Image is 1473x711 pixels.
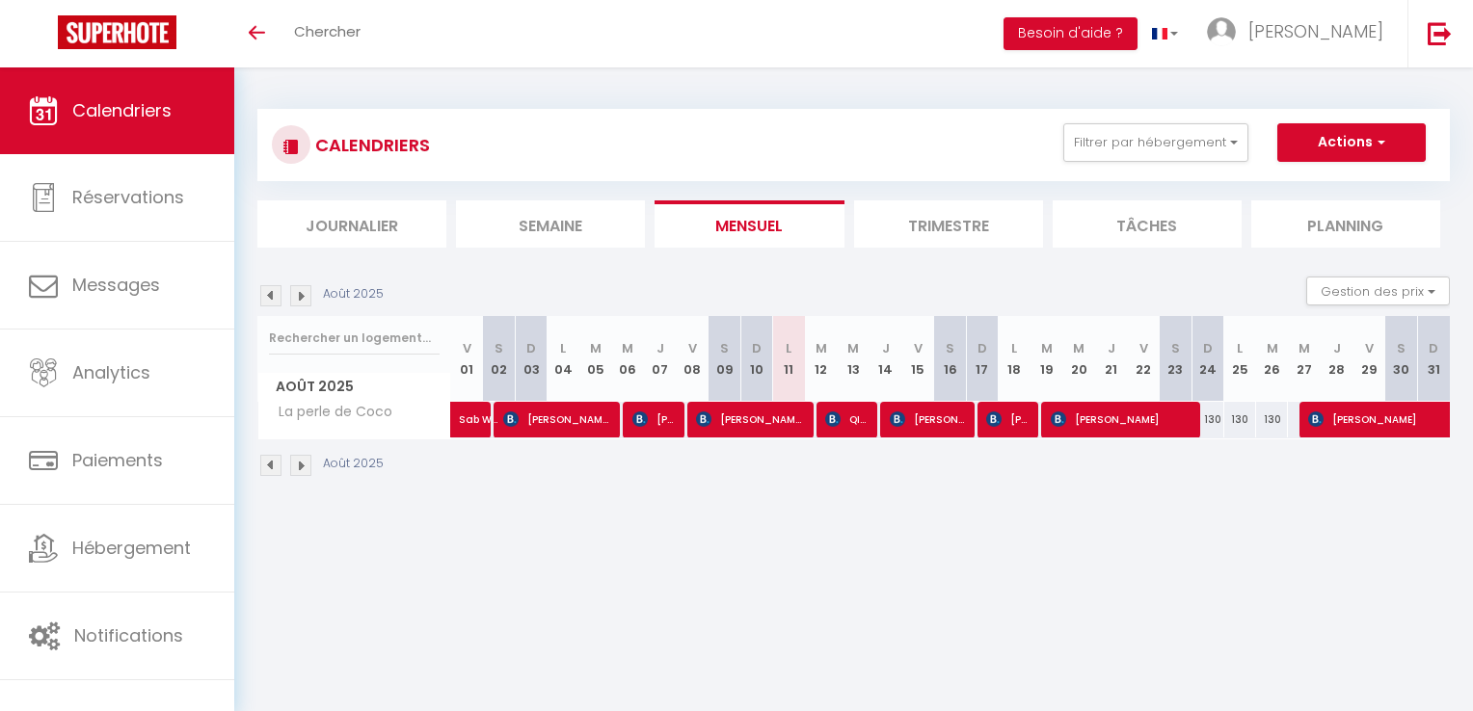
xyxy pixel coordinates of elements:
h3: CALENDRIERS [310,123,430,167]
span: [PERSON_NAME] [1051,401,1189,437]
span: [PERSON_NAME] [986,401,1029,437]
th: 09 [709,316,740,402]
th: 01 [451,316,483,402]
span: Paiements [72,448,163,472]
th: 18 [999,316,1031,402]
img: logout [1428,21,1452,45]
span: Messages [72,273,160,297]
th: 24 [1192,316,1223,402]
abbr: V [914,339,923,357]
abbr: D [1429,339,1438,357]
div: 130 [1224,402,1256,437]
span: [PERSON_NAME] [696,401,802,437]
abbr: M [590,339,602,357]
button: Besoin d'aide ? [1004,17,1138,50]
th: 13 [838,316,870,402]
span: [PERSON_NAME] Druntzer [632,401,675,437]
th: 27 [1288,316,1320,402]
th: 16 [934,316,966,402]
abbr: J [882,339,890,357]
abbr: V [463,339,471,357]
span: Calendriers [72,98,172,122]
li: Semaine [456,200,645,248]
abbr: M [622,339,633,357]
th: 07 [644,316,676,402]
span: [PERSON_NAME] [503,401,609,437]
th: 06 [612,316,644,402]
span: [PERSON_NAME] [890,401,964,437]
abbr: L [560,339,566,357]
th: 28 [1321,316,1352,402]
th: 21 [1095,316,1127,402]
div: 130 [1192,402,1223,437]
th: 10 [740,316,772,402]
th: 26 [1256,316,1288,402]
abbr: S [1171,339,1180,357]
abbr: S [495,339,503,357]
th: 20 [1063,316,1095,402]
th: 19 [1031,316,1062,402]
span: Août 2025 [258,373,450,401]
th: 03 [515,316,547,402]
li: Journalier [257,200,446,248]
button: Actions [1277,123,1426,162]
abbr: S [720,339,729,357]
abbr: L [786,339,791,357]
span: Chercher [294,21,361,41]
abbr: L [1011,339,1017,357]
th: 30 [1385,316,1417,402]
abbr: J [1108,339,1115,357]
abbr: D [1203,339,1213,357]
th: 29 [1352,316,1384,402]
div: 130 [1256,402,1288,437]
th: 14 [870,316,901,402]
th: 08 [676,316,708,402]
span: QIZHEN RUAN [825,401,868,437]
th: 25 [1224,316,1256,402]
button: Gestion des prix [1306,276,1450,305]
abbr: J [656,339,664,357]
th: 22 [1127,316,1159,402]
abbr: V [1365,339,1374,357]
abbr: S [1397,339,1406,357]
abbr: V [1139,339,1148,357]
p: Août 2025 [323,285,384,303]
li: Planning [1251,200,1440,248]
li: Tâches [1053,200,1242,248]
a: Sab Warnotte [451,402,483,438]
li: Trimestre [854,200,1043,248]
th: 23 [1160,316,1192,402]
th: 04 [548,316,579,402]
span: Analytics [72,360,150,384]
span: Hébergement [72,536,191,560]
abbr: D [752,339,762,357]
th: 02 [483,316,515,402]
abbr: L [1237,339,1243,357]
abbr: V [688,339,697,357]
abbr: M [1073,339,1085,357]
li: Mensuel [655,200,844,248]
img: Super Booking [58,15,176,49]
abbr: S [946,339,954,357]
th: 31 [1417,316,1450,402]
th: 17 [966,316,998,402]
th: 12 [805,316,837,402]
abbr: M [816,339,827,357]
p: Août 2025 [323,455,384,473]
abbr: M [1041,339,1053,357]
abbr: M [1267,339,1278,357]
span: La perle de Coco [261,402,397,423]
span: Notifications [74,623,183,647]
input: Rechercher un logement... [269,321,440,355]
th: 11 [773,316,805,402]
abbr: D [978,339,987,357]
abbr: M [847,339,859,357]
abbr: J [1333,339,1341,357]
th: 05 [579,316,611,402]
span: Sab Warnotte [459,391,503,428]
abbr: D [526,339,536,357]
th: 15 [901,316,933,402]
img: ... [1207,17,1236,46]
abbr: M [1299,339,1310,357]
span: Réservations [72,185,184,209]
